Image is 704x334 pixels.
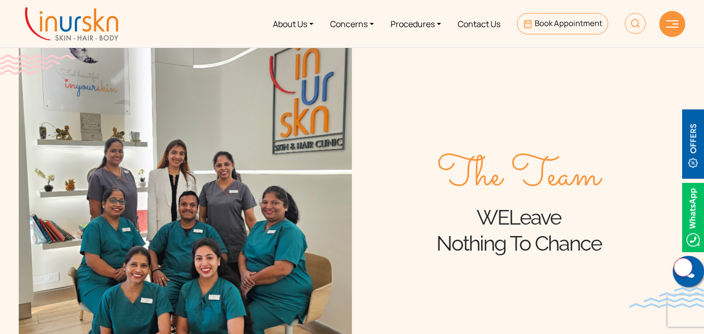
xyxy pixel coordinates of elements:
[437,153,600,200] span: The Team
[682,211,704,222] a: Whatsappicon
[682,183,704,252] img: Whatsappicon
[666,20,678,28] img: hamLine.svg
[625,13,646,34] img: HeaderSearch
[322,4,382,43] a: Concerns
[382,4,449,43] a: Procedures
[352,230,685,256] div: Nothing To Chance
[25,7,118,41] img: inurskn-logo
[535,18,602,29] span: Book Appointment
[449,4,509,43] a: Contact Us
[517,13,608,34] a: Book Appointment
[682,109,704,179] img: offerBt
[629,287,704,308] img: bluewave
[265,4,322,43] a: About Us
[352,204,685,230] div: WE Leave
